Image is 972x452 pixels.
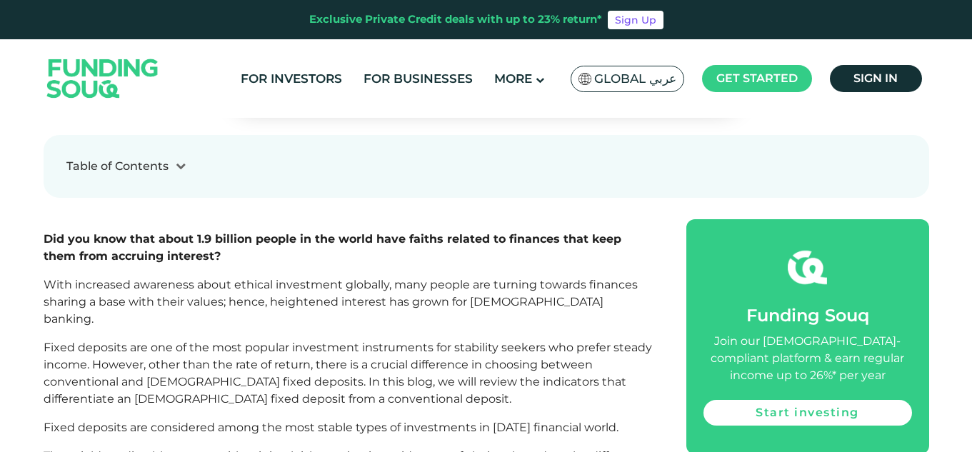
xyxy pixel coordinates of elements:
[44,341,652,406] span: Fixed deposits are one of the most popular investment instruments for stability seekers who prefe...
[494,71,532,86] span: More
[578,73,591,85] img: SA Flag
[853,71,898,85] span: Sign in
[44,232,621,263] span: Did you know that about 1.9 billion people in the world have faiths related to finances that keep...
[608,11,663,29] a: Sign Up
[746,305,869,326] span: Funding Souq
[716,71,798,85] span: Get started
[66,158,169,175] div: Table of Contents
[44,421,618,434] span: Fixed deposits are considered among the most stable types of investments in [DATE] financial world.
[309,11,602,28] div: Exclusive Private Credit deals with up to 23% return*
[788,248,827,287] img: fsicon
[830,65,922,92] a: Sign in
[594,71,676,87] span: Global عربي
[237,67,346,91] a: For Investors
[360,67,476,91] a: For Businesses
[44,278,638,326] span: With increased awareness about ethical investment globally, many people are turning towards finan...
[703,400,912,426] a: Start investing
[703,333,912,384] div: Join our [DEMOGRAPHIC_DATA]-compliant platform & earn regular income up to 26%* per year
[33,42,173,114] img: Logo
